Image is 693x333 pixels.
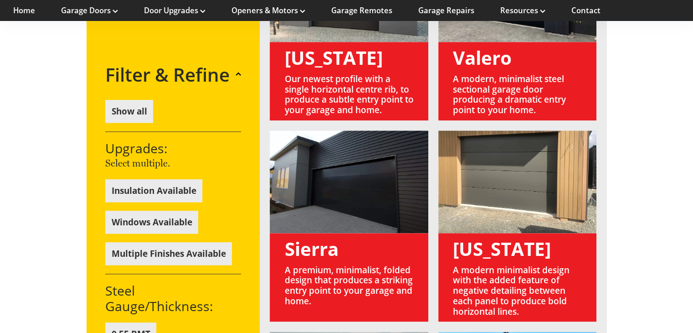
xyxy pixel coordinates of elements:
h3: Upgrades: [105,140,241,156]
h3: Steel Gauge/Thickness: [105,283,241,314]
button: Windows Available [105,211,198,234]
a: Garage Repairs [418,5,474,16]
a: Garage Doors [61,5,118,16]
a: Door Upgrades [144,5,205,16]
button: Multiple Finishes Available [105,242,232,265]
p: Select multiple. [105,156,241,171]
a: Home [13,5,35,16]
h2: Filter & Refine [105,64,230,86]
a: Contact [571,5,601,16]
button: Insulation Available [105,180,202,203]
a: Garage Remotes [331,5,392,16]
a: Resources [500,5,545,16]
button: Show all [105,100,153,123]
a: Openers & Motors [231,5,305,16]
